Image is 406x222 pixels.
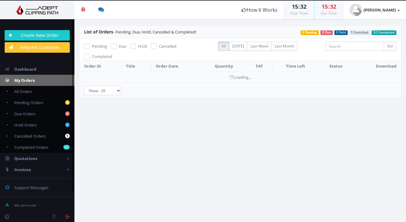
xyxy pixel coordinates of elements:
[14,66,36,72] span: Dashboard
[247,42,272,51] label: Last Week
[290,11,308,16] small: Your Time
[65,134,70,138] b: 1
[298,3,300,10] span: :
[273,61,318,72] th: Time Left
[350,4,362,16] img: user_default.jpg
[151,61,202,72] th: Order Date
[159,43,176,49] span: Cancelled
[14,100,43,105] span: Pending Orders
[14,133,46,139] span: Cancelled Orders
[343,1,406,19] a: [PERSON_NAME]
[14,144,48,150] span: Completed Orders
[349,30,370,35] span: 1 Cancelled
[218,42,229,51] label: All
[79,61,121,72] th: Order ID
[14,156,37,161] span: Quotations
[354,61,401,72] th: Download
[320,30,333,35] span: 0 Due
[14,111,35,117] span: Due Orders
[328,3,330,10] span: :
[334,30,348,35] span: 0 Hold
[229,42,248,51] label: [DATE]
[138,43,147,49] span: Hold
[14,122,37,128] span: Hold Orders
[5,5,70,15] img: Adept Graphics
[14,203,36,208] span: My Account
[92,54,112,59] span: Completed
[246,61,273,72] th: TAT
[65,100,70,105] b: 3
[79,72,401,82] td: Loading...
[292,3,298,10] span: 15
[300,3,306,10] span: 32
[330,3,336,10] span: 32
[372,30,396,35] span: 52 Completed
[384,42,396,51] input: Go!
[321,11,337,16] small: Our Time
[14,89,32,94] span: All Orders
[318,61,354,72] th: Status
[65,122,70,127] b: 0
[235,1,284,19] a: How It Works
[14,167,31,172] span: Invoices
[271,42,297,51] label: Last Month
[215,63,233,69] span: Quantity
[14,78,35,83] span: My Orders
[63,145,70,149] b: 52
[325,42,384,51] input: Search
[5,42,70,53] a: Request Quotation
[14,185,48,190] span: Support Messages
[119,43,126,49] span: Due
[121,61,151,72] th: Title
[364,7,396,13] strong: [PERSON_NAME]
[5,30,70,41] a: Create New Order
[65,111,70,116] b: 0
[322,3,328,10] span: 15
[92,43,107,49] span: Pending
[301,30,319,35] span: 3 Pending
[84,29,113,35] span: List of Orders
[84,29,196,35] span: - Pending, Due, Hold, Cancelled & Completed!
